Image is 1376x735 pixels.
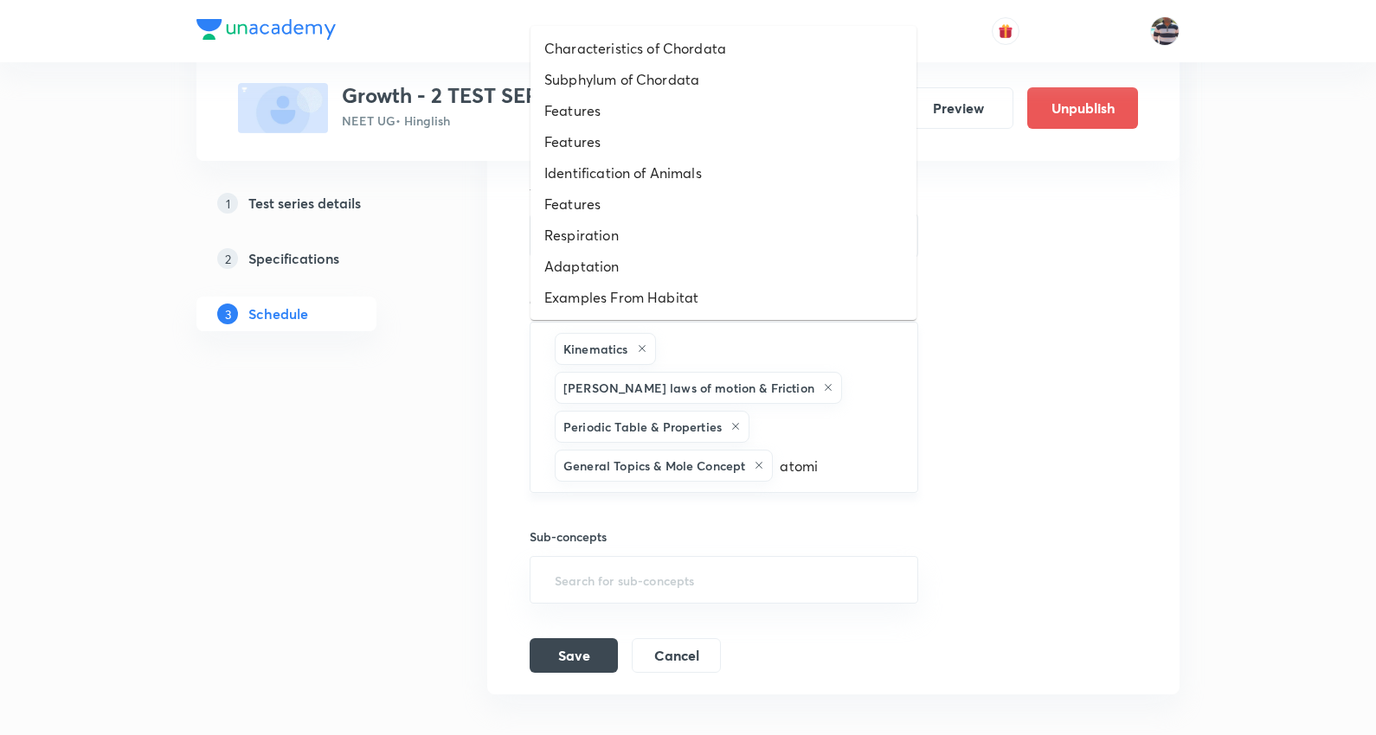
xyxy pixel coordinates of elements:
[196,19,336,44] a: Company Logo
[217,193,238,214] p: 1
[342,83,620,108] h3: Growth - 2 TEST SERIES 2027
[530,220,916,251] li: Respiration
[530,95,916,126] li: Features
[563,418,722,436] h6: Periodic Table & Properties
[908,578,911,582] button: Open
[530,638,618,673] button: Save
[248,193,361,214] h5: Test series details
[998,23,1013,39] img: avatar
[217,248,238,269] p: 2
[196,19,336,40] img: Company Logo
[551,564,897,596] input: Search for sub-concepts
[530,64,916,95] li: Subphylum of Chordata
[238,83,328,133] img: fallback-thumbnail.png
[530,251,916,282] li: Adaptation
[217,304,238,324] p: 3
[530,184,565,202] h6: Venue
[563,379,814,397] h6: [PERSON_NAME] laws of motion & Friction
[530,157,916,189] li: Identification of Animals
[196,186,432,220] a: 1Test series details
[530,527,918,546] h6: Sub-concepts
[196,241,432,276] a: 2Specifications
[563,457,745,475] h6: General Topics & Mole Concept
[530,126,916,157] li: Features
[632,638,721,673] button: Cancel
[908,406,911,409] button: Close
[1150,16,1180,46] img: jugraj singh
[1027,87,1138,129] button: Unpublish
[342,112,620,130] p: NEET UG • Hinglish
[563,340,628,358] h6: Kinematics
[530,313,916,344] li: Body Temperature
[992,17,1019,45] button: avatar
[248,304,308,324] h5: Schedule
[530,282,916,313] li: Examples From Habitat
[530,189,916,220] li: Features
[530,293,918,311] h6: Concepts
[903,87,1013,129] button: Preview
[530,33,916,64] li: Characteristics of Chordata
[248,248,339,269] h5: Specifications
